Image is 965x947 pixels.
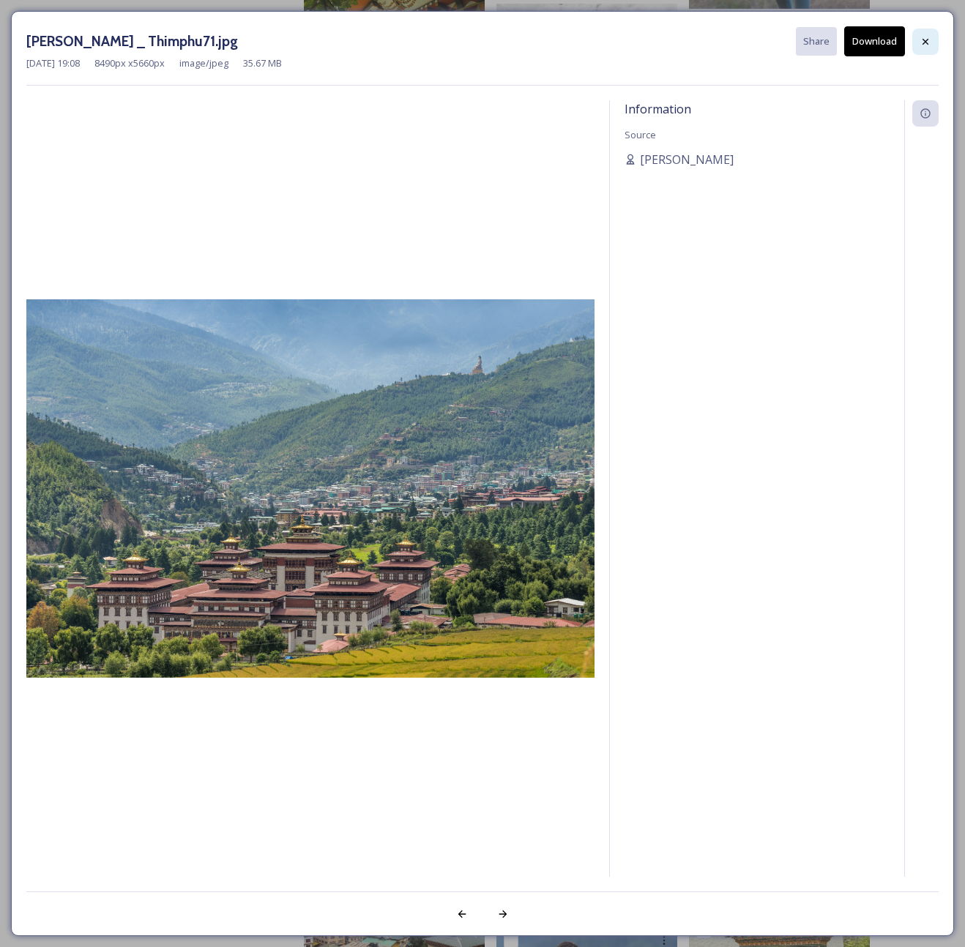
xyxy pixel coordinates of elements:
[796,27,837,56] button: Share
[640,151,734,168] span: [PERSON_NAME]
[26,56,80,70] span: [DATE] 19:08
[26,31,238,52] h3: [PERSON_NAME] _ Thimphu71.jpg
[243,56,282,70] span: 35.67 MB
[179,56,228,70] span: image/jpeg
[625,101,691,117] span: Information
[26,299,595,678] img: Marcus%20Westberg%20_%20Thimphu71.jpg
[94,56,165,70] span: 8490 px x 5660 px
[625,128,656,141] span: Source
[844,26,905,56] button: Download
